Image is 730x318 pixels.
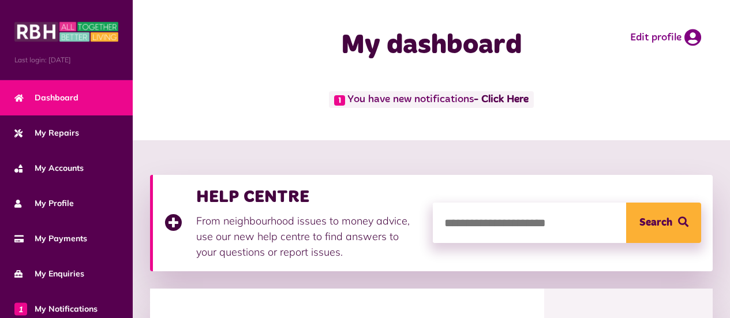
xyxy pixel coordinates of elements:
[14,303,98,315] span: My Notifications
[630,29,701,46] a: Edit profile
[14,20,118,43] img: MyRBH
[14,302,27,315] span: 1
[196,213,421,260] p: From neighbourhood issues to money advice, use our new help centre to find answers to your questi...
[294,29,570,62] h1: My dashboard
[14,127,79,139] span: My Repairs
[329,91,534,108] span: You have new notifications
[14,233,87,245] span: My Payments
[334,95,345,106] span: 1
[626,203,701,243] button: Search
[14,162,84,174] span: My Accounts
[14,268,84,280] span: My Enquiries
[14,55,118,65] span: Last login: [DATE]
[14,92,78,104] span: Dashboard
[474,95,529,105] a: - Click Here
[196,186,421,207] h3: HELP CENTRE
[14,197,74,209] span: My Profile
[639,203,672,243] span: Search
